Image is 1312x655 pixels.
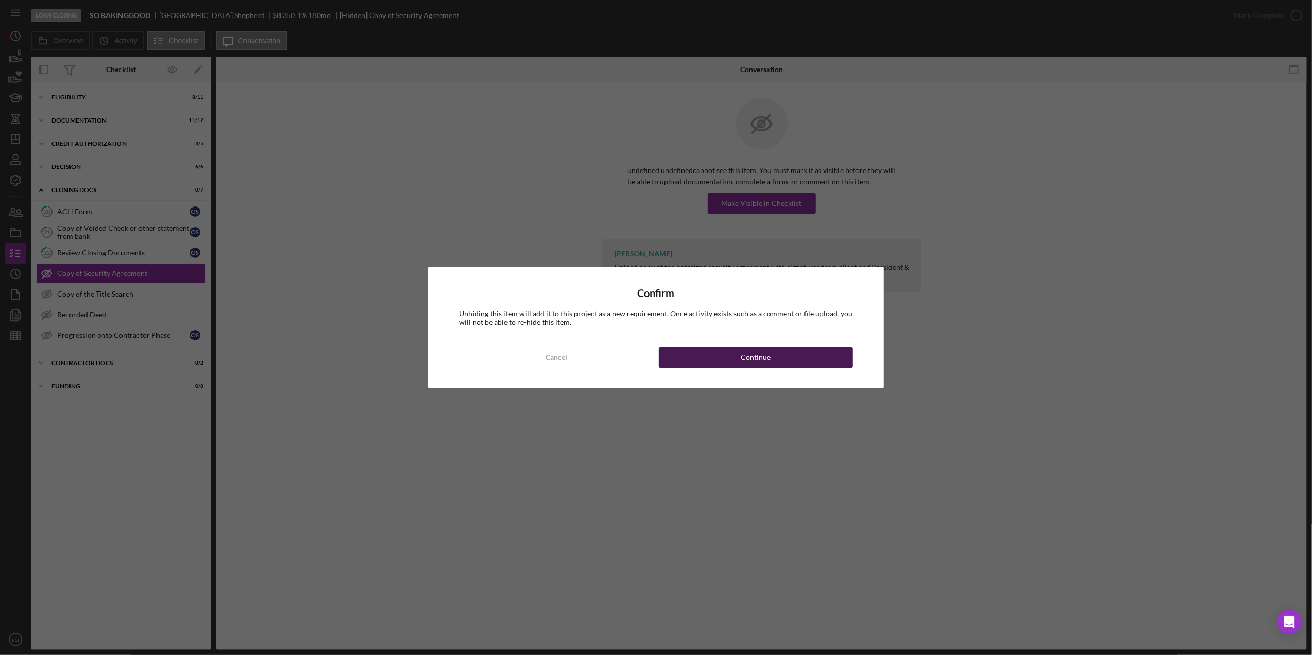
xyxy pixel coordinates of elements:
div: Unhiding this item will add it to this project as a new requirement. Once activity exists such as... [459,309,853,326]
h4: Confirm [459,287,853,299]
div: Open Intercom Messenger [1277,610,1302,634]
div: Cancel [546,347,567,368]
button: Continue [659,347,853,368]
div: Continue [741,347,771,368]
button: Cancel [459,347,653,368]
